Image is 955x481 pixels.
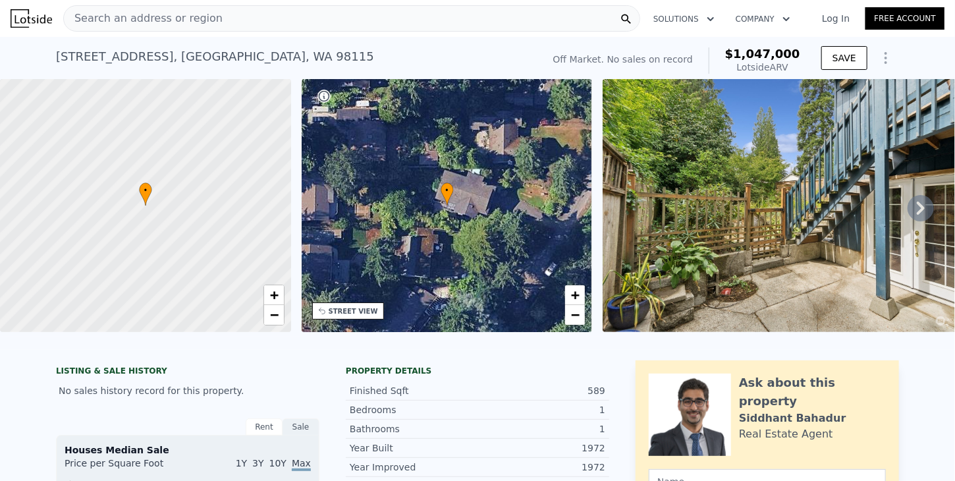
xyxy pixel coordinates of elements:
[739,426,833,442] div: Real Estate Agent
[565,305,585,325] a: Zoom out
[56,47,374,66] div: [STREET_ADDRESS] , [GEOGRAPHIC_DATA] , WA 98115
[350,441,477,455] div: Year Built
[565,285,585,305] a: Zoom in
[252,458,263,468] span: 3Y
[139,183,152,206] div: •
[725,7,801,31] button: Company
[477,384,605,397] div: 589
[139,184,152,196] span: •
[873,45,899,71] button: Show Options
[350,461,477,474] div: Year Improved
[739,374,886,410] div: Ask about this property
[865,7,944,30] a: Free Account
[246,418,283,436] div: Rent
[553,53,693,66] div: Off Market. No sales on record
[346,366,609,376] div: Property details
[571,287,580,303] span: +
[477,403,605,416] div: 1
[739,410,846,426] div: Siddhant Bahadur
[643,7,725,31] button: Solutions
[269,458,286,468] span: 10Y
[65,457,188,478] div: Price per Square Foot
[821,46,867,70] button: SAVE
[292,458,311,471] span: Max
[11,9,52,28] img: Lotside
[725,61,800,74] div: Lotside ARV
[236,458,247,468] span: 1Y
[56,366,319,379] div: LISTING & SALE HISTORY
[441,183,454,206] div: •
[329,306,378,316] div: STREET VIEW
[350,403,477,416] div: Bedrooms
[283,418,319,436] div: Sale
[477,461,605,474] div: 1972
[269,306,278,323] span: −
[56,379,319,403] div: No sales history record for this property.
[264,305,284,325] a: Zoom out
[350,384,477,397] div: Finished Sqft
[264,285,284,305] a: Zoom in
[725,47,800,61] span: $1,047,000
[571,306,580,323] span: −
[806,12,865,25] a: Log In
[64,11,223,26] span: Search an address or region
[477,422,605,436] div: 1
[477,441,605,455] div: 1972
[65,443,311,457] div: Houses Median Sale
[441,184,454,196] span: •
[269,287,278,303] span: +
[350,422,477,436] div: Bathrooms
